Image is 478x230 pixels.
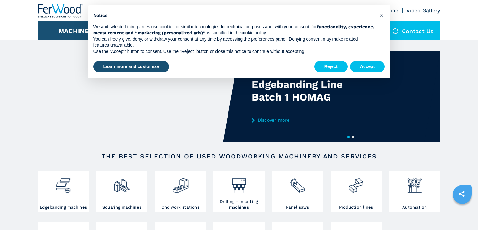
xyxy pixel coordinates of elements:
a: Panel saws [272,171,323,212]
a: Cnc work stations [155,171,206,212]
button: Accept [350,61,385,72]
img: bordatrici_1.png [55,172,72,194]
button: Reject [314,61,348,72]
a: Production lines [331,171,382,212]
p: You can freely give, deny, or withdraw your consent at any time by accessing the preferences pane... [93,36,375,49]
strong: functionality, experience, measurement and “marketing (personalized ads)” [93,24,375,36]
h3: Panel saws [286,204,309,210]
div: Contact us [386,21,440,40]
iframe: Chat [451,202,473,225]
button: 2 [352,136,354,138]
p: Use the “Accept” button to consent. Use the “Reject” button or close this notice to continue with... [93,49,375,55]
h3: Cnc work stations [162,204,200,210]
button: 1 [347,136,350,138]
a: Squaring machines [96,171,147,212]
img: squadratrici_2.png [113,172,130,194]
a: Drilling - inserting machines [213,171,264,212]
video: Your browser does not support the video tag. [38,51,239,142]
button: Machines [58,27,93,35]
span: × [380,11,383,19]
a: Edgebanding machines [38,171,89,212]
h2: Notice [93,13,375,19]
button: Learn more and customize [93,61,169,72]
a: sharethis [454,186,470,202]
h3: Automation [402,204,427,210]
h3: Squaring machines [102,204,141,210]
a: cookie policy [241,30,266,35]
h3: Production lines [339,204,373,210]
img: centro_di_lavoro_cnc_2.png [172,172,189,194]
h2: The best selection of used woodworking machinery and services [58,152,420,160]
h3: Drilling - inserting machines [215,199,263,210]
img: Ferwood [38,4,83,18]
a: Discover more [252,118,375,123]
a: Automation [389,171,440,212]
img: linee_di_produzione_2.png [348,172,364,194]
img: sezionatrici_2.png [289,172,306,194]
h3: Edgebanding machines [40,204,87,210]
img: Contact us [393,28,399,34]
img: automazione.png [406,172,423,194]
button: Close this notice [377,10,387,20]
a: Video Gallery [406,8,440,14]
p: We and selected third parties use cookies or similar technologies for technical purposes and, wit... [93,24,375,36]
img: foratrici_inseritrici_2.png [231,172,247,194]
